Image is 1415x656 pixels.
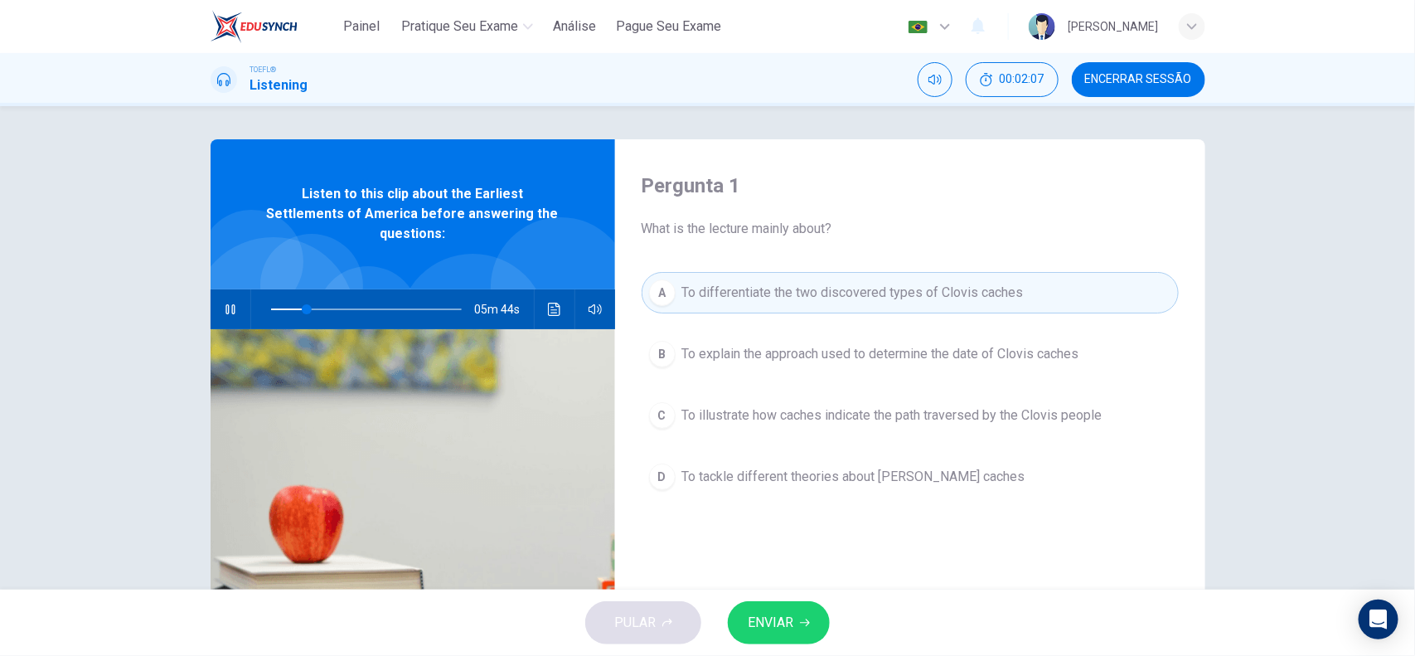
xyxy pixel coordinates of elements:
[908,21,928,33] img: pt
[211,10,298,43] img: EduSynch logo
[475,289,534,329] span: 05m 44s
[211,10,336,43] a: EduSynch logo
[728,601,830,644] button: ENVIAR
[616,17,721,36] span: Pague Seu Exame
[918,62,952,97] div: Silenciar
[609,12,728,41] button: Pague Seu Exame
[395,12,540,41] button: Pratique seu exame
[966,62,1059,97] button: 00:02:07
[553,17,596,36] span: Análise
[649,341,676,367] div: B
[546,12,603,41] button: Análise
[642,272,1179,313] button: ATo differentiate the two discovered types of Clovis caches
[250,75,308,95] h1: Listening
[682,283,1024,303] span: To differentiate the two discovered types of Clovis caches
[642,456,1179,498] button: DTo tackle different theories about [PERSON_NAME] caches
[642,173,1179,199] h4: Pergunta 1
[335,12,388,41] button: Painel
[264,184,561,244] span: Listen to this clip about the Earliest Settlements of America before answering the questions:
[401,17,518,36] span: Pratique seu exame
[682,344,1079,364] span: To explain the approach used to determine the date of Clovis caches
[541,289,568,329] button: Clique para ver a transcrição do áudio
[682,406,1102,425] span: To illustrate how caches indicate the path traversed by the Clovis people
[250,64,277,75] span: TOEFL®
[642,395,1179,436] button: CTo illustrate how caches indicate the path traversed by the Clovis people
[649,464,676,490] div: D
[1000,73,1044,86] span: 00:02:07
[642,219,1179,239] span: What is the lecture mainly about?
[682,467,1025,487] span: To tackle different theories about [PERSON_NAME] caches
[1029,13,1055,40] img: Profile picture
[1359,600,1398,639] div: Open Intercom Messenger
[343,17,380,36] span: Painel
[1085,73,1192,86] span: Encerrar Sessão
[642,333,1179,375] button: BTo explain the approach used to determine the date of Clovis caches
[1072,62,1205,97] button: Encerrar Sessão
[649,402,676,429] div: C
[966,62,1059,97] div: Esconder
[1069,17,1159,36] div: [PERSON_NAME]
[649,279,676,306] div: A
[748,611,793,634] span: ENVIAR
